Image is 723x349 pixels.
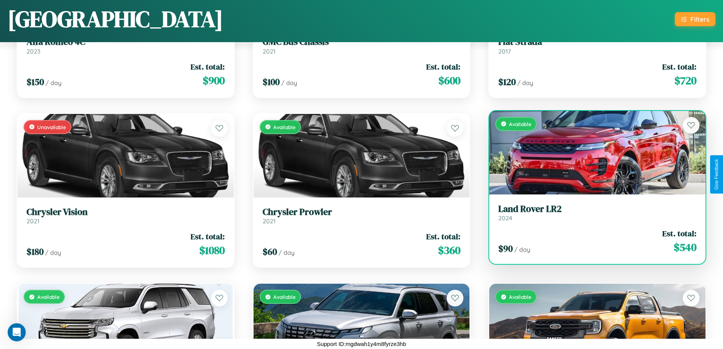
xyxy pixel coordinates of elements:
span: 2017 [498,47,511,55]
span: 2021 [263,217,276,225]
span: / day [281,79,297,87]
span: 2023 [27,47,40,55]
span: / day [514,246,530,253]
h3: Alfa Romeo 4C [27,36,225,47]
span: $ 1080 [199,243,225,258]
a: Fiat Strada2017 [498,36,696,55]
span: Est. total: [426,231,460,242]
span: $ 120 [498,76,516,88]
div: Filters [690,15,709,23]
span: Est. total: [662,61,696,72]
iframe: Intercom live chat [8,323,26,341]
span: $ 900 [203,73,225,88]
span: $ 90 [498,242,513,255]
span: $ 360 [438,243,460,258]
h1: [GEOGRAPHIC_DATA] [8,3,223,35]
span: $ 100 [263,76,280,88]
a: Alfa Romeo 4C2023 [27,36,225,55]
a: Chrysler Prowler2021 [263,207,461,225]
span: 2021 [27,217,39,225]
span: / day [279,249,295,256]
span: $ 60 [263,245,277,258]
span: Available [273,294,296,300]
span: Est. total: [191,61,225,72]
span: $ 540 [674,240,696,255]
span: 2021 [263,47,276,55]
span: Available [509,294,531,300]
a: GMC Bus Chassis2021 [263,36,461,55]
span: / day [46,79,61,87]
span: Available [37,294,60,300]
span: / day [45,249,61,256]
span: 2024 [498,214,512,222]
h3: Land Rover LR2 [498,204,696,215]
span: $ 600 [438,73,460,88]
h3: Chrysler Vision [27,207,225,218]
h3: Chrysler Prowler [263,207,461,218]
a: Land Rover LR22024 [498,204,696,222]
span: Est. total: [191,231,225,242]
span: Est. total: [426,61,460,72]
p: Support ID: mgdwah1y4m8fyrze3hb [317,339,406,349]
h3: GMC Bus Chassis [263,36,461,47]
span: / day [517,79,533,87]
span: $ 720 [674,73,696,88]
a: Chrysler Vision2021 [27,207,225,225]
span: $ 150 [27,76,44,88]
span: Available [273,124,296,130]
div: Give Feedback [714,159,719,190]
button: Filters [675,12,715,26]
span: Est. total: [662,228,696,239]
span: Available [509,121,531,127]
span: Unavailable [37,124,66,130]
h3: Fiat Strada [498,36,696,47]
span: $ 180 [27,245,44,258]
